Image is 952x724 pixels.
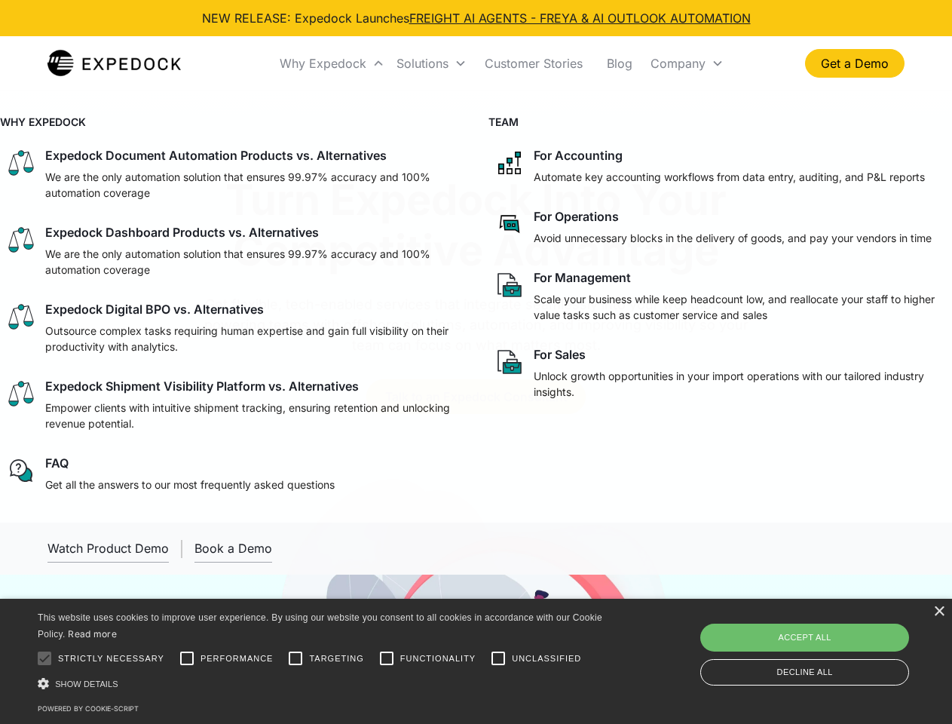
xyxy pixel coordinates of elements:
a: home [47,48,181,78]
span: Performance [201,652,274,665]
div: FAQ [45,456,69,471]
p: Scale your business while keep headcount low, and reallocate your staff to higher value tasks suc... [534,291,947,323]
div: For Accounting [534,148,623,163]
div: For Operations [534,209,619,224]
div: Company [644,38,730,89]
div: Company [650,56,706,71]
a: Powered by cookie-script [38,704,139,713]
div: Expedock Shipment Visibility Platform vs. Alternatives [45,379,359,394]
img: scale icon [6,225,36,255]
div: Expedock Digital BPO vs. Alternatives [45,302,264,317]
img: scale icon [6,379,36,409]
div: Expedock Document Automation Products vs. Alternatives [45,148,387,163]
a: Read more [68,628,117,640]
a: Get a Demo [805,49,905,78]
span: Unclassified [512,652,581,665]
div: Watch Product Demo [47,541,169,556]
div: Why Expedock [280,56,366,71]
a: FREIGHT AI AGENTS - FREYA & AI OUTLOOK AUTOMATION [409,11,751,26]
img: rectangular chat bubble icon [494,209,525,239]
img: regular chat bubble icon [6,456,36,486]
img: network like icon [494,148,525,178]
span: Functionality [400,652,476,665]
div: Why Expedock [274,38,390,89]
p: Get all the answers to our most frequently asked questions [45,477,335,492]
div: Expedock Dashboard Products vs. Alternatives [45,225,319,240]
p: Unlock growth opportunities in your import operations with our tailored industry insights. [534,368,947,400]
a: open lightbox [47,535,169,563]
div: Solutions [390,38,473,89]
div: Book a Demo [194,541,272,556]
p: We are the only automation solution that ensures 99.97% accuracy and 100% automation coverage [45,246,458,278]
div: Solutions [396,56,448,71]
img: Expedock Logo [47,48,181,78]
div: For Management [534,270,631,285]
span: Targeting [309,652,363,665]
img: paper and bag icon [494,347,525,377]
div: Show details [38,676,608,692]
img: scale icon [6,302,36,332]
p: We are the only automation solution that ensures 99.97% accuracy and 100% automation coverage [45,169,458,201]
p: Outsource complex tasks requiring human expertise and gain full visibility on their productivity ... [45,323,458,354]
span: Show details [55,680,118,689]
a: Book a Demo [194,535,272,563]
iframe: Chat Widget [701,561,952,724]
img: paper and bag icon [494,270,525,300]
p: Avoid unnecessary blocks in the delivery of goods, and pay your vendors in time [534,230,932,246]
div: For Sales [534,347,586,362]
a: Customer Stories [473,38,595,89]
img: scale icon [6,148,36,178]
p: Empower clients with intuitive shipment tracking, ensuring retention and unlocking revenue potent... [45,400,458,431]
span: This website uses cookies to improve user experience. By using our website you consent to all coo... [38,612,602,640]
a: Blog [595,38,644,89]
span: Strictly necessary [58,652,164,665]
p: Automate key accounting workflows from data entry, auditing, and P&L reports [534,169,925,185]
div: NEW RELEASE: Expedock Launches [202,9,751,27]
